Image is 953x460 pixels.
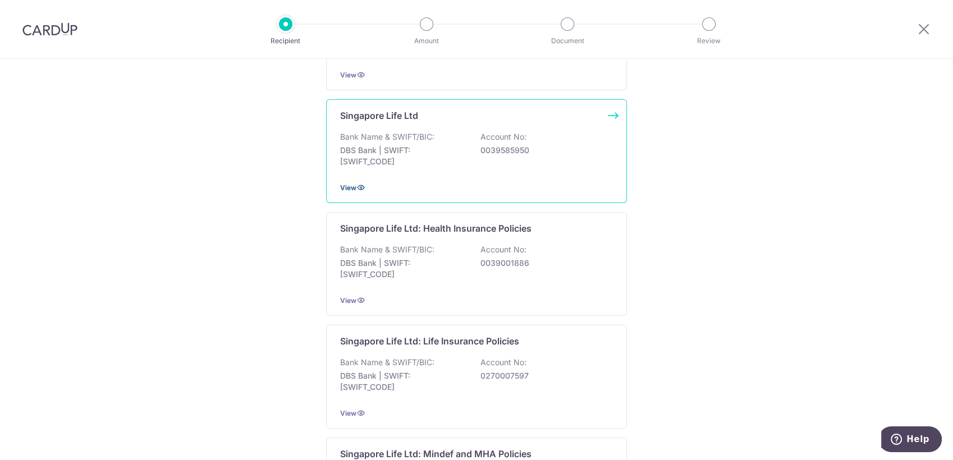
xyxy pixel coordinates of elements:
a: View [340,183,356,192]
p: Singapore Life Ltd: Life Insurance Policies [340,334,519,348]
p: Bank Name & SWIFT/BIC: [340,244,434,255]
iframe: Opens a widget where you can find more information [881,426,942,454]
p: Amount [385,35,468,47]
p: Account No: [480,131,526,142]
a: View [340,409,356,417]
p: Bank Name & SWIFT/BIC: [340,131,434,142]
p: DBS Bank | SWIFT: [SWIFT_CODE] [340,257,466,280]
p: 0270007597 [480,370,606,381]
p: 0039585950 [480,145,606,156]
p: Bank Name & SWIFT/BIC: [340,357,434,368]
p: Account No: [480,244,526,255]
p: Recipient [244,35,327,47]
p: Singapore Life Ltd: Health Insurance Policies [340,222,532,235]
img: CardUp [22,22,77,36]
p: Singapore Life Ltd [340,109,418,122]
p: 0039001886 [480,257,606,269]
p: Document [526,35,609,47]
p: DBS Bank | SWIFT: [SWIFT_CODE] [340,145,466,167]
p: Review [667,35,750,47]
a: View [340,296,356,305]
p: DBS Bank | SWIFT: [SWIFT_CODE] [340,370,466,393]
a: View [340,71,356,79]
p: Account No: [480,357,526,368]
